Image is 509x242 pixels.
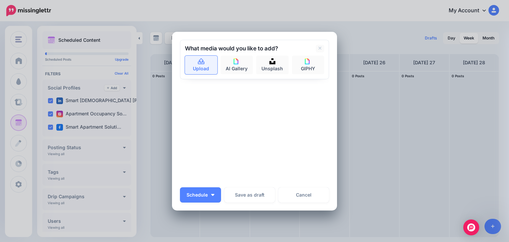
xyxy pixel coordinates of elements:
[463,219,479,235] div: Open Intercom Messenger
[292,56,324,74] a: GIPHY
[269,58,275,64] img: icon-unsplash-square.png
[256,56,289,74] a: Unsplash
[224,187,275,203] button: Save as draft
[234,58,240,64] img: icon-giphy-square.png
[180,187,221,203] button: Schedule
[185,56,217,74] a: Upload
[187,193,208,197] span: Schedule
[185,46,278,51] h2: What media would you like to add?
[305,58,311,64] img: icon-giphy-square.png
[211,194,214,196] img: arrow-down-white.png
[221,56,253,74] a: AI Gallery
[278,187,329,203] a: Cancel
